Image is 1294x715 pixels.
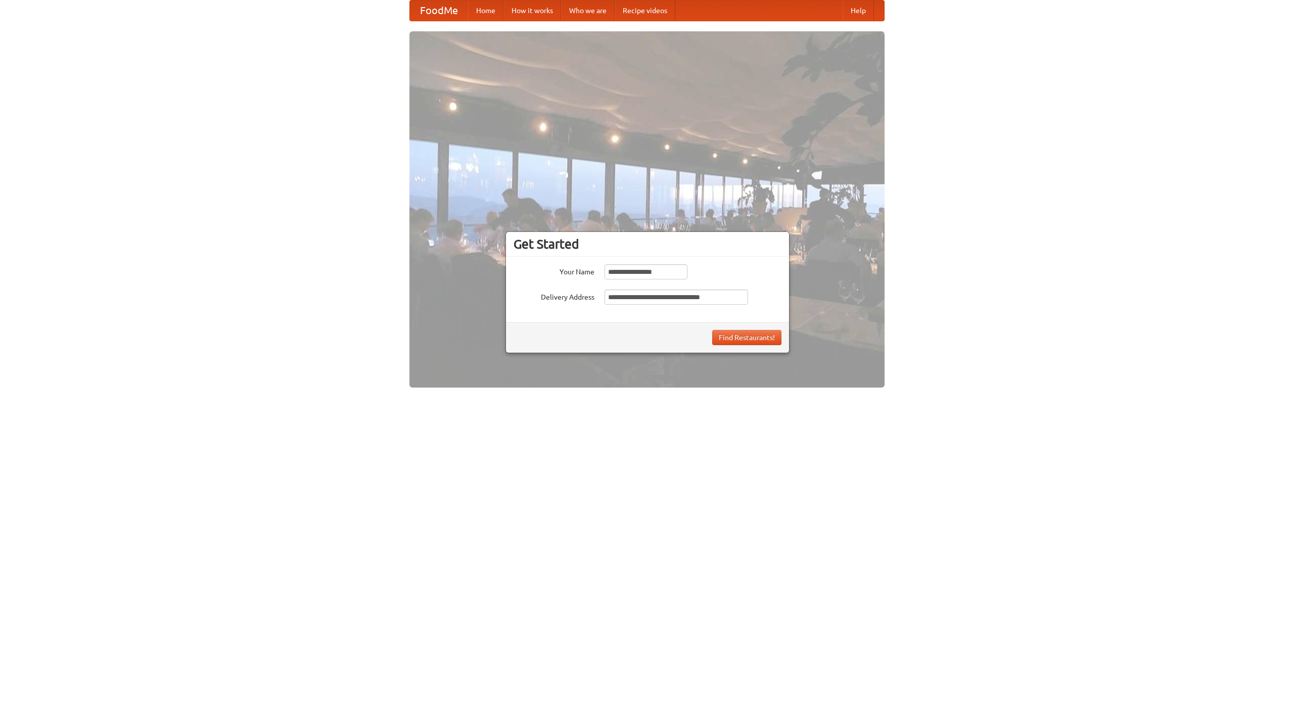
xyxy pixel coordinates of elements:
a: How it works [503,1,561,21]
a: Who we are [561,1,615,21]
a: Home [468,1,503,21]
label: Your Name [514,264,594,277]
label: Delivery Address [514,290,594,302]
a: FoodMe [410,1,468,21]
a: Recipe videos [615,1,675,21]
h3: Get Started [514,236,781,252]
a: Help [843,1,874,21]
button: Find Restaurants! [712,330,781,345]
